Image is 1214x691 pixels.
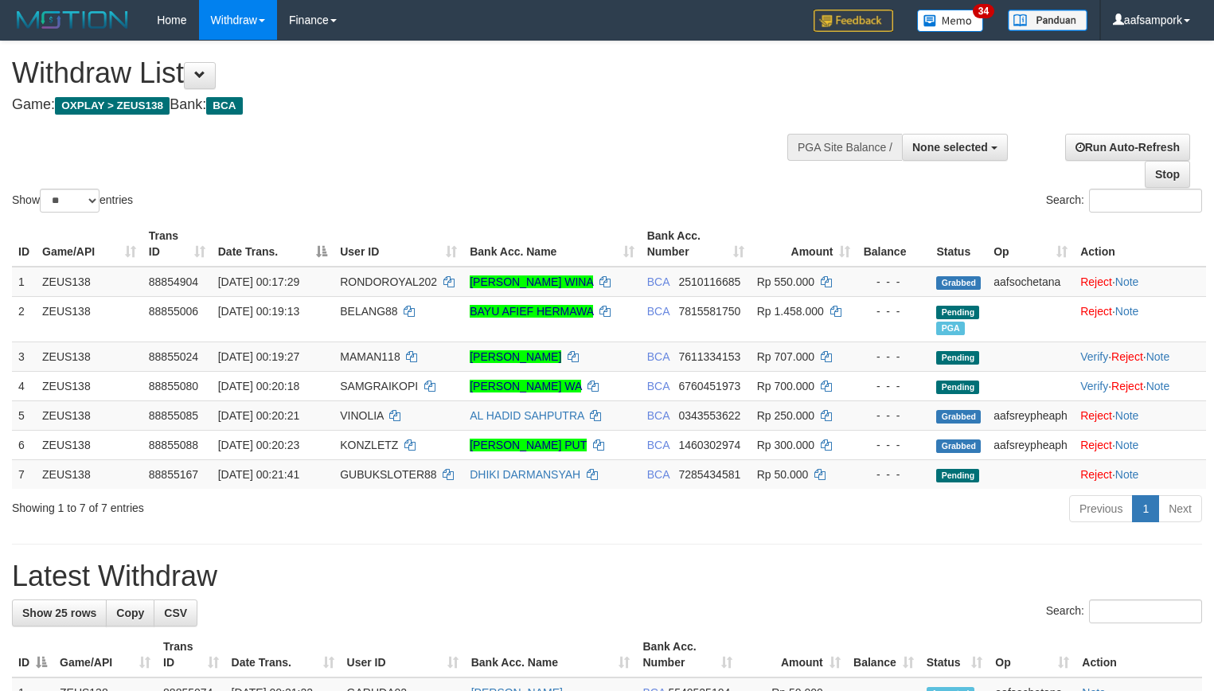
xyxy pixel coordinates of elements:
div: - - - [863,349,923,365]
td: 4 [12,371,36,400]
th: Trans ID: activate to sort column ascending [142,221,212,267]
a: CSV [154,599,197,627]
img: Button%20Memo.svg [917,10,984,32]
span: 34 [973,4,994,18]
a: Stop [1145,161,1190,188]
a: Reject [1080,409,1112,422]
span: 88855088 [149,439,198,451]
h4: Game: Bank: [12,97,794,113]
span: BCA [206,97,242,115]
span: [DATE] 00:20:21 [218,409,299,422]
span: Pending [936,381,979,394]
th: Bank Acc. Name: activate to sort column ascending [463,221,641,267]
input: Search: [1089,189,1202,213]
a: Note [1115,439,1139,451]
a: [PERSON_NAME] WA [470,380,581,392]
span: Copy [116,607,144,619]
td: ZEUS138 [36,400,142,430]
span: 88855085 [149,409,198,422]
a: Reject [1111,350,1143,363]
a: Run Auto-Refresh [1065,134,1190,161]
td: aafsochetana [987,267,1074,297]
span: [DATE] 00:20:23 [218,439,299,451]
th: Op: activate to sort column ascending [989,632,1075,677]
a: Verify [1080,380,1108,392]
th: Action [1074,221,1206,267]
a: Note [1146,350,1170,363]
td: · [1074,400,1206,430]
span: KONZLETZ [340,439,398,451]
th: Bank Acc. Name: activate to sort column ascending [465,632,637,677]
span: Grabbed [936,410,981,424]
span: BELANG88 [340,305,397,318]
td: · · [1074,371,1206,400]
span: Copy 7285434581 to clipboard [678,468,740,481]
span: None selected [912,141,988,154]
a: Note [1115,468,1139,481]
th: Game/API: activate to sort column ascending [53,632,157,677]
a: Reject [1080,275,1112,288]
a: Copy [106,599,154,627]
span: Marked by aafsreyleap [936,322,964,335]
td: · · [1074,342,1206,371]
th: Bank Acc. Number: activate to sort column ascending [641,221,751,267]
span: Rp 550.000 [757,275,814,288]
a: Next [1158,495,1202,522]
th: Date Trans.: activate to sort column descending [212,221,334,267]
a: Note [1115,409,1139,422]
span: Show 25 rows [22,607,96,619]
td: 2 [12,296,36,342]
th: ID: activate to sort column descending [12,632,53,677]
img: MOTION_logo.png [12,8,133,32]
span: Rp 707.000 [757,350,814,363]
th: Balance: activate to sort column ascending [847,632,920,677]
span: [DATE] 00:19:27 [218,350,299,363]
th: User ID: activate to sort column ascending [341,632,465,677]
span: BCA [647,439,669,451]
span: Rp 250.000 [757,409,814,422]
th: Game/API: activate to sort column ascending [36,221,142,267]
span: Pending [936,351,979,365]
td: ZEUS138 [36,267,142,297]
span: Pending [936,306,979,319]
a: Reject [1080,305,1112,318]
a: Verify [1080,350,1108,363]
a: BAYU AFIEF HERMAWA [470,305,593,318]
td: ZEUS138 [36,371,142,400]
label: Search: [1046,189,1202,213]
span: Copy 1460302974 to clipboard [678,439,740,451]
td: 6 [12,430,36,459]
span: OXPLAY > ZEUS138 [55,97,170,115]
td: aafsreypheaph [987,400,1074,430]
h1: Withdraw List [12,57,794,89]
span: Grabbed [936,276,981,290]
select: Showentries [40,189,100,213]
a: Reject [1080,439,1112,451]
a: Reject [1111,380,1143,392]
a: Note [1115,305,1139,318]
span: BCA [647,275,669,288]
span: Copy 7611334153 to clipboard [678,350,740,363]
div: - - - [863,437,923,453]
span: SAMGRAIKOPI [340,380,418,392]
th: Status: activate to sort column ascending [920,632,990,677]
span: BCA [647,380,669,392]
a: [PERSON_NAME] WINA [470,275,593,288]
span: Rp 700.000 [757,380,814,392]
span: BCA [647,350,669,363]
label: Search: [1046,599,1202,623]
div: - - - [863,303,923,319]
span: Rp 50.000 [757,468,809,481]
button: None selected [902,134,1008,161]
th: Status [930,221,987,267]
span: BCA [647,305,669,318]
span: CSV [164,607,187,619]
span: 88855080 [149,380,198,392]
td: · [1074,267,1206,297]
span: 88854904 [149,275,198,288]
span: Grabbed [936,439,981,453]
span: 88855167 [149,468,198,481]
td: ZEUS138 [36,342,142,371]
a: [PERSON_NAME] [470,350,561,363]
span: Copy 6760451973 to clipboard [678,380,740,392]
